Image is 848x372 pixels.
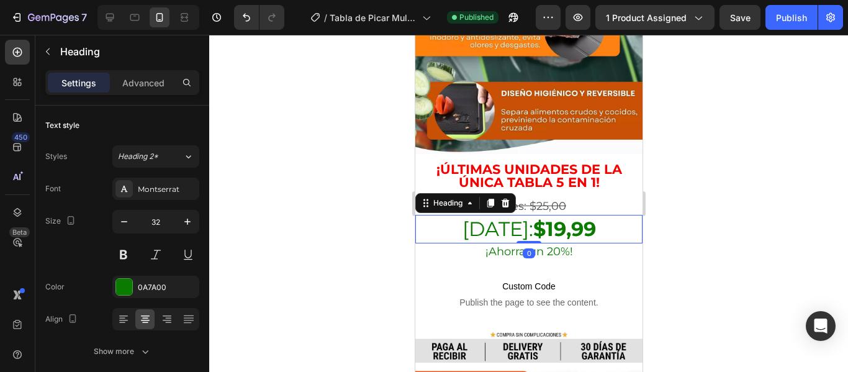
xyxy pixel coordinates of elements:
span: / [324,11,327,24]
p: Heading [60,44,194,59]
div: Text style [45,120,79,131]
div: Align [45,311,80,328]
div: Publish [776,11,807,24]
button: Publish [765,5,818,30]
p: 7 [81,10,87,25]
span: Heading 2* [118,151,158,162]
span: Save [730,12,751,23]
button: 7 [5,5,92,30]
div: Montserrat [138,184,196,195]
div: Show more [94,345,151,358]
div: 0A7A00 [138,282,196,293]
div: Size [45,213,78,230]
div: Open Intercom Messenger [806,311,836,341]
p: Advanced [122,76,165,89]
button: Show more [45,340,199,363]
div: Undo/Redo [234,5,284,30]
div: Styles [45,151,67,162]
div: Color [45,281,65,293]
button: Save [719,5,760,30]
div: Beta [9,227,30,237]
span: 1 product assigned [606,11,687,24]
span: Tabla de Picar Multifuncional [330,11,417,24]
button: Heading 2* [112,145,199,168]
button: 1 product assigned [595,5,715,30]
div: 450 [12,132,30,142]
iframe: Design area [415,35,643,372]
p: Settings [61,76,96,89]
div: Font [45,183,61,194]
span: Published [459,12,494,23]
